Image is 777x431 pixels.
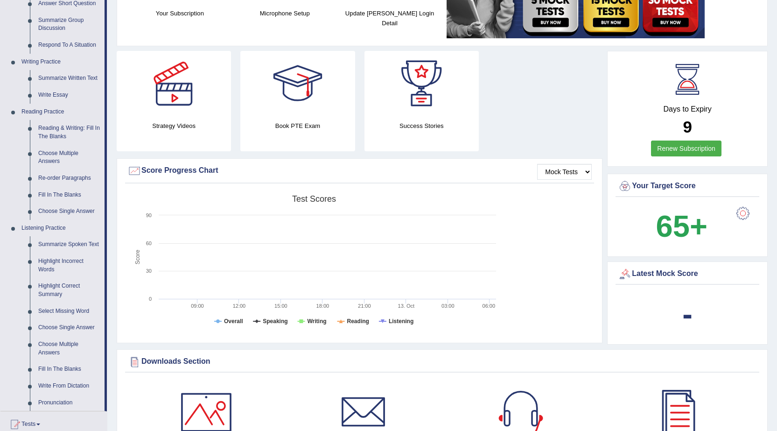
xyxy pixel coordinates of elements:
[127,164,592,178] div: Score Progress Chart
[34,319,105,336] a: Choose Single Answer
[292,194,336,204] tspan: Test scores
[263,318,287,325] tspan: Speaking
[34,378,105,395] a: Write From Dictation
[34,70,105,87] a: Summarize Written Text
[34,120,105,145] a: Reading & Writing: Fill In The Blanks
[146,212,152,218] text: 90
[132,8,228,18] h4: Your Subscription
[146,268,152,274] text: 30
[233,303,246,309] text: 12:00
[441,303,455,309] text: 03:00
[146,240,152,246] text: 60
[34,170,105,187] a: Re-order Paragraphs
[34,37,105,54] a: Respond To A Situation
[17,54,105,71] a: Writing Practice
[34,361,105,378] a: Fill In The Blanks
[307,318,326,325] tspan: Writing
[34,303,105,320] a: Select Missing Word
[651,141,721,156] a: Renew Subscription
[240,121,355,131] h4: Book PTE Exam
[34,236,105,253] a: Summarize Spoken Text
[483,303,496,309] text: 06:00
[398,303,414,309] tspan: 13. Oct
[389,318,413,325] tspan: Listening
[134,250,141,265] tspan: Score
[237,8,333,18] h4: Microphone Setup
[683,118,692,136] b: 9
[34,87,105,104] a: Write Essay
[618,179,757,193] div: Your Target Score
[17,104,105,120] a: Reading Practice
[316,303,329,309] text: 18:00
[34,278,105,303] a: Highlight Correct Summary
[656,209,707,243] b: 65+
[342,8,438,28] h4: Update [PERSON_NAME] Login Detail
[34,253,105,278] a: Highlight Incorrect Words
[191,303,204,309] text: 09:00
[358,303,371,309] text: 21:00
[618,105,757,113] h4: Days to Expiry
[149,296,152,302] text: 0
[274,303,287,309] text: 15:00
[682,297,693,331] b: -
[117,121,231,131] h4: Strategy Videos
[34,12,105,37] a: Summarize Group Discussion
[34,336,105,361] a: Choose Multiple Answers
[34,187,105,204] a: Fill In The Blanks
[618,267,757,281] div: Latest Mock Score
[364,121,479,131] h4: Success Stories
[34,395,105,411] a: Pronunciation
[17,220,105,237] a: Listening Practice
[34,145,105,170] a: Choose Multiple Answers
[224,318,243,325] tspan: Overall
[34,203,105,220] a: Choose Single Answer
[347,318,369,325] tspan: Reading
[127,355,757,369] div: Downloads Section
